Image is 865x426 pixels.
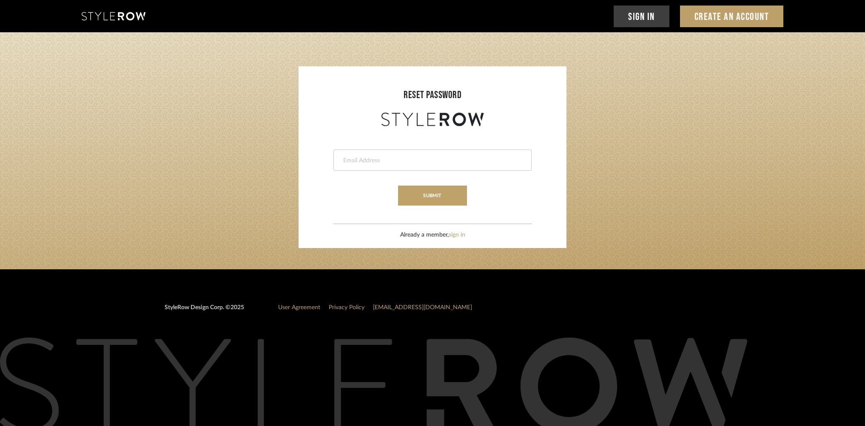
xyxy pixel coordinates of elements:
a: sign in [449,232,465,238]
a: [EMAIL_ADDRESS][DOMAIN_NAME] [373,305,472,310]
input: Email Address [342,156,521,165]
a: Sign In [614,6,669,27]
div: Already a member, [400,231,465,240]
a: Create an Account [680,6,784,27]
div: RESET PASSWORD [307,87,558,103]
button: submit [398,186,467,206]
div: StyleRow Design Corp. ©2025 [165,303,244,319]
a: Privacy Policy [329,305,364,310]
a: User Agreement [278,305,320,310]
